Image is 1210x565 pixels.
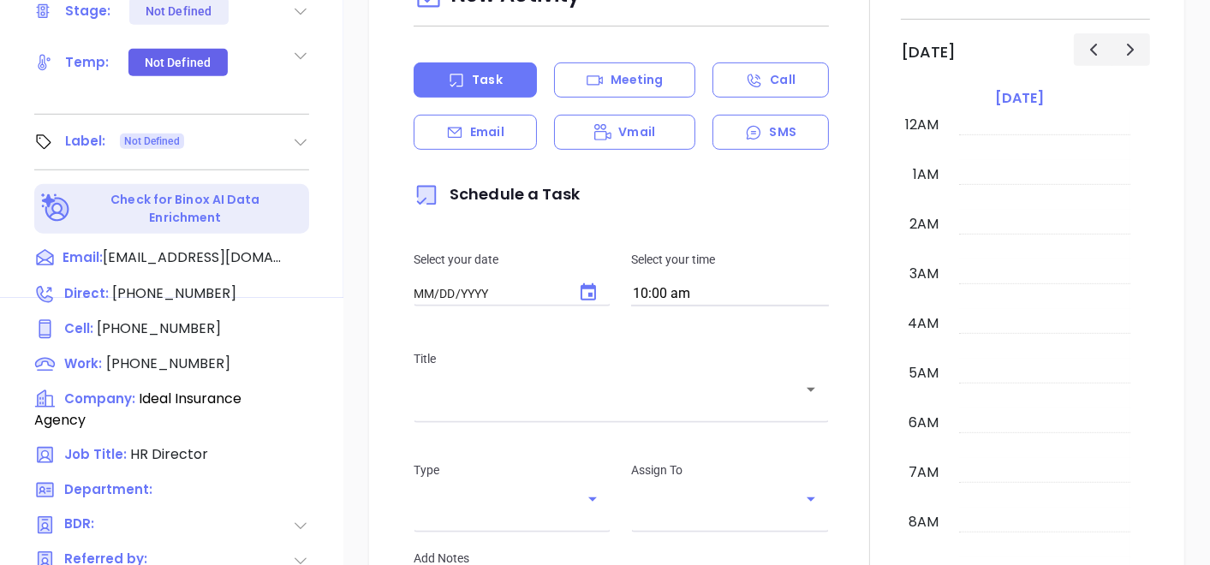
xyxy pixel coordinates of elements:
div: 12am [902,115,942,135]
span: Job Title: [64,445,127,463]
p: Select your date [414,250,611,269]
p: Email [470,123,504,141]
p: Assign To [631,461,828,479]
div: 4am [904,313,942,334]
p: Title [414,349,829,368]
div: Label: [65,128,106,154]
input: MM/DD/YYYY [414,287,561,301]
span: [PHONE_NUMBER] [97,318,221,338]
button: Previous day [1074,33,1112,65]
span: Department: [64,480,152,498]
p: Meeting [611,71,664,89]
a: [DATE] [992,86,1047,110]
div: 5am [905,363,942,384]
div: Temp: [65,50,110,75]
span: Email: [63,247,103,270]
img: Ai-Enrich-DaqCidB-.svg [41,193,71,223]
p: SMS [770,123,796,141]
h2: [DATE] [901,43,956,62]
span: Direct : [64,284,109,302]
span: HR Director [130,444,208,464]
p: Select your time [631,250,828,269]
button: Open [581,487,605,511]
button: Open [799,487,823,511]
span: Work: [64,354,102,372]
span: [PHONE_NUMBER] [112,283,236,303]
p: Task [472,71,502,89]
div: Not Defined [145,49,211,76]
button: Open [799,378,823,401]
div: 8am [905,512,942,532]
span: BDR: [64,514,153,536]
button: Choose date, selected date is Oct 3, 2025 [568,272,609,313]
span: [EMAIL_ADDRESS][DOMAIN_NAME] [103,247,283,268]
div: 7am [905,462,942,483]
span: Cell : [64,319,93,337]
span: Ideal Insurance Agency [34,389,241,430]
span: [PHONE_NUMBER] [106,354,230,373]
div: 6am [905,413,942,433]
button: Next day [1112,33,1150,65]
p: Vmail [618,123,655,141]
div: 1am [909,164,942,185]
div: 2am [906,214,942,235]
span: Company: [64,390,135,407]
p: Call [770,71,795,89]
span: Schedule a Task [414,183,581,205]
div: 3am [906,264,942,284]
span: Not Defined [124,132,180,151]
p: Check for Binox AI Data Enrichment [74,191,297,227]
p: Type [414,461,611,479]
